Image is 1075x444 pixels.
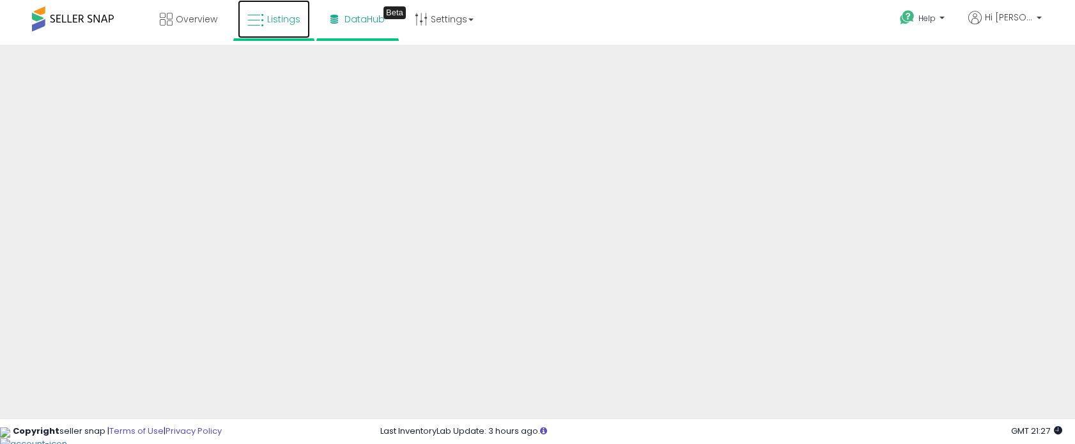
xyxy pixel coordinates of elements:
span: Overview [176,13,217,26]
i: Get Help [899,10,915,26]
span: Help [918,13,936,24]
span: DataHub [344,13,385,26]
span: Listings [267,13,300,26]
span: Hi [PERSON_NAME] [985,11,1033,24]
a: Hi [PERSON_NAME] [968,11,1042,40]
div: Tooltip anchor [383,6,406,19]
